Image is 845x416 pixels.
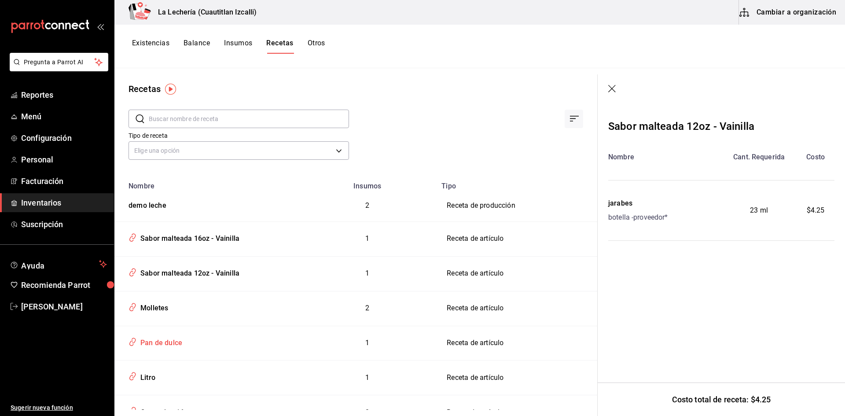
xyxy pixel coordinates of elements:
th: Tipo [436,177,597,190]
h3: La Lechería (Cuautitlan Izcalli) [151,7,257,18]
div: navigation tabs [132,39,325,54]
td: Receta de producción [436,190,597,221]
span: 1 [365,269,369,277]
div: Sabor malteada 16oz - Vainilla [137,230,239,244]
span: 2 [365,201,369,210]
div: Nombre [608,152,721,162]
div: Costo [797,152,834,162]
span: Suscripción [21,218,107,230]
button: Insumos [224,39,252,54]
span: Sugerir nueva función [11,403,107,412]
td: Receta de artículo [436,221,597,256]
td: Receta de artículo [436,326,597,361]
div: Sabor malteada 12oz - Vainilla [608,118,754,134]
button: Balance [184,39,210,54]
td: Receta de artículo [436,361,597,395]
th: Insumos [298,177,436,190]
span: 1 [365,373,369,382]
span: Recomienda Parrot [21,279,107,291]
label: Tipo de receta [129,133,349,139]
div: Molletes [137,300,168,313]
input: Buscar nombre de receta [149,110,349,128]
span: Inventarios [21,197,107,209]
span: Menú [21,110,107,122]
span: Pregunta a Parrot AI [24,58,95,67]
img: Tooltip marker [165,84,176,95]
div: demo leche [125,197,166,211]
div: Ordenar por [565,110,583,128]
span: 1 [365,234,369,243]
span: Configuración [21,132,107,144]
div: botella - proveedor* [608,212,668,223]
span: 2 [365,304,369,312]
button: open_drawer_menu [97,23,104,30]
th: Nombre [114,177,298,190]
div: Litro [137,369,155,383]
div: Recetas [129,82,161,96]
td: Receta de artículo [436,256,597,291]
span: Personal [21,154,107,166]
td: Receta de artículo [436,291,597,326]
div: Costo total de receta: $4.25 [598,383,845,416]
span: $4.25 [807,205,825,216]
div: Sabor malteada 12oz - Vainilla [137,265,239,279]
span: 23 ml [750,205,768,216]
span: Ayuda [21,259,96,269]
button: Existencias [132,39,169,54]
div: Cant. Requerida [721,152,797,162]
button: Recetas [266,39,293,54]
div: Pan de dulce [137,335,182,348]
button: Pregunta a Parrot AI [10,53,108,71]
span: [PERSON_NAME] [21,301,107,313]
span: 1 [365,339,369,347]
span: Reportes [21,89,107,101]
div: Elige una opción [129,141,349,160]
button: Otros [308,39,325,54]
span: Facturación [21,175,107,187]
a: Pregunta a Parrot AI [6,64,108,73]
div: jarabes [608,198,668,209]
